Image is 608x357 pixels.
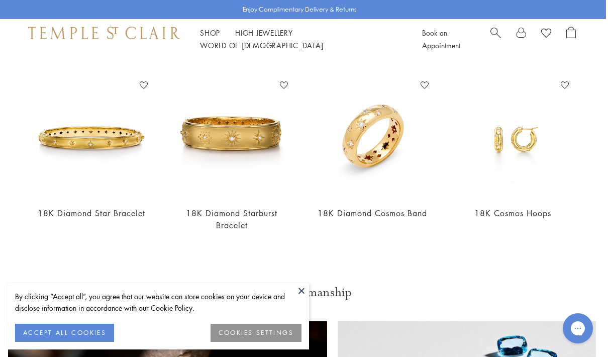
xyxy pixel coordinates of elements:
[15,291,301,314] div: By clicking “Accept all”, you agree that our website can store cookies on your device and disclos...
[453,77,573,198] img: 18K Cosmos Hoops
[318,208,427,219] a: 18K Diamond Cosmos Band
[474,208,551,219] a: 18K Cosmos Hoops
[422,28,460,50] a: Book an Appointment
[28,27,180,39] img: Temple St. Clair
[200,28,220,38] a: ShopShop
[15,324,114,342] button: ACCEPT ALL COOKIES
[186,208,277,230] a: 18K Diamond Starburst Bracelet
[235,28,293,38] a: High JewelleryHigh Jewellery
[31,77,152,198] img: 18K Diamond Star Bracelet
[243,5,357,15] p: Enjoy Complimentary Delivery & Returns
[312,77,433,198] img: 18K Diamond Cosmos Band
[490,27,501,52] a: Search
[200,27,399,52] nav: Main navigation
[38,208,145,219] a: 18K Diamond Star Bracelet
[172,77,292,198] img: 18K Diamond Starburst Bracelet
[200,40,323,50] a: World of [DEMOGRAPHIC_DATA]World of [DEMOGRAPHIC_DATA]
[211,324,301,342] button: COOKIES SETTINGS
[541,27,551,42] a: View Wishlist
[558,310,598,347] iframe: Gorgias live chat messenger
[566,27,576,52] a: Open Shopping Bag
